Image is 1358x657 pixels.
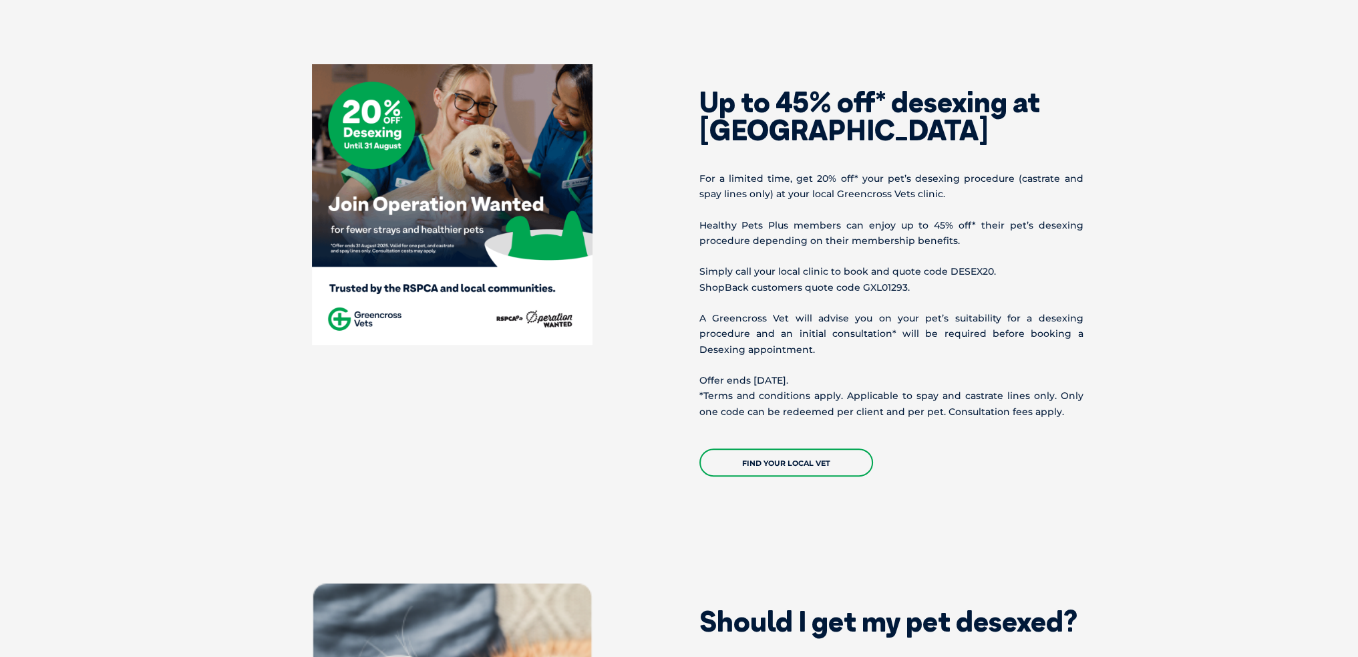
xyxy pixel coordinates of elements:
h2: Should I get my pet desexed? [699,608,1083,636]
p: Healthy Pets Plus members can enjoy up to 45% off* their pet’s desexing procedure depending on th... [699,218,1083,249]
p: Offer ends [DATE]. *Terms and conditions apply. Applicable to spay and castrate lines only. Only ... [699,373,1083,420]
p: Simply call your local clinic to book and quote code DESEX20. ShopBack customers quote code GXL01... [699,264,1083,295]
p: A Greencross Vet will advise you on your pet’s suitability for a desexing procedure and an initia... [699,311,1083,358]
p: For a limited time, get 20% off* your pet’s desexing procedure (castrate and spay lines only) at ... [699,171,1083,202]
h2: Up to 45% off* desexing at [GEOGRAPHIC_DATA] [699,88,1083,144]
a: Find your local vet [699,448,873,477]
